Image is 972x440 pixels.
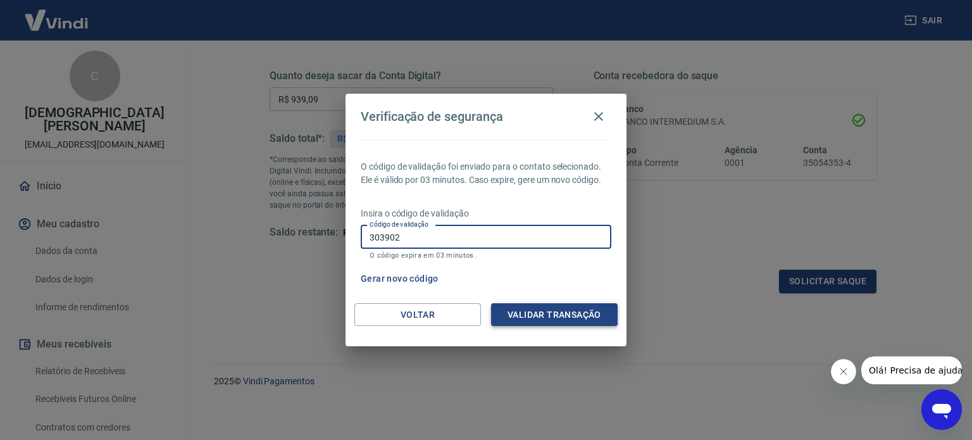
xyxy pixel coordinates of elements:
[356,267,444,291] button: Gerar novo código
[361,207,611,220] p: Insira o código de validação
[861,356,962,384] iframe: Mensagem da empresa
[361,109,503,124] h4: Verificação de segurança
[491,303,618,327] button: Validar transação
[370,251,602,260] p: O código expira em 03 minutos.
[361,160,611,187] p: O código de validação foi enviado para o contato selecionado. Ele é válido por 03 minutos. Caso e...
[831,359,856,384] iframe: Fechar mensagem
[370,220,428,229] label: Código de validação
[354,303,481,327] button: Voltar
[8,9,106,19] span: Olá! Precisa de ajuda?
[921,389,962,430] iframe: Botão para abrir a janela de mensagens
